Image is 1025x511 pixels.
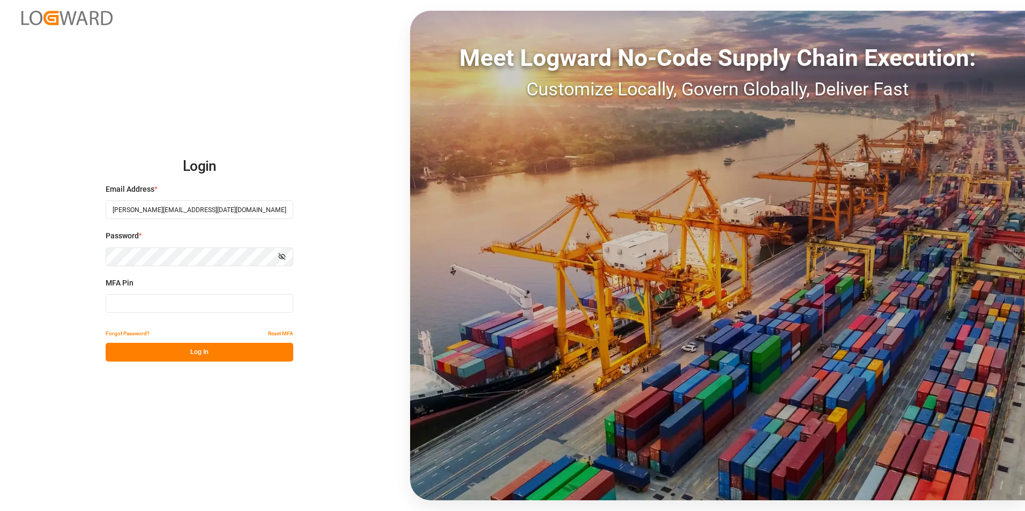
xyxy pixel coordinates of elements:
button: Forgot Password? [106,324,150,343]
span: MFA Pin [106,277,133,289]
input: Enter your email [106,200,293,219]
img: Logward_new_orange.png [21,11,113,25]
button: Reset MFA [268,324,293,343]
button: Log In [106,343,293,362]
div: Meet Logward No-Code Supply Chain Execution: [410,40,1025,76]
h2: Login [106,149,293,184]
span: Email Address [106,184,154,195]
span: Password [106,230,139,242]
div: Customize Locally, Govern Globally, Deliver Fast [410,76,1025,103]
